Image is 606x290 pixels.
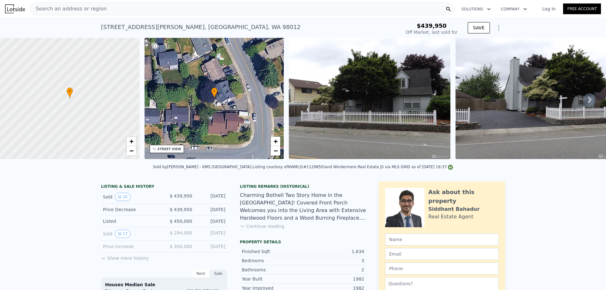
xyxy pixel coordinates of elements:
[127,146,136,156] a: Zoom out
[31,5,107,13] span: Search an address or region
[535,6,563,12] a: Log In
[103,193,159,201] div: Sold
[303,267,364,273] div: 2
[197,206,225,213] div: [DATE]
[303,276,364,282] div: 1982
[274,137,278,145] span: +
[210,269,227,278] div: Sale
[496,3,532,15] button: Company
[153,165,253,169] div: Sold by [PERSON_NAME] - KMS [GEOGRAPHIC_DATA] .
[242,276,303,282] div: Year Built
[103,218,159,224] div: Listed
[197,243,225,250] div: [DATE]
[197,230,225,238] div: [DATE]
[563,3,601,14] a: Free Account
[303,257,364,264] div: 3
[240,223,284,229] button: Continue reading
[129,137,133,145] span: +
[115,193,130,201] button: View historical data
[211,88,217,94] span: •
[385,263,499,275] input: Phone
[428,205,480,213] div: Siddhant Bahadur
[170,219,192,224] span: $ 450,000
[192,269,210,278] div: Rent
[385,234,499,246] input: Name
[103,230,159,238] div: Sold
[303,248,364,255] div: 1,634
[170,244,192,249] span: $ 300,000
[197,193,225,201] div: [DATE]
[271,137,280,146] a: Zoom in
[5,4,25,13] img: Lotside
[492,21,505,34] button: Show Options
[271,146,280,156] a: Zoom out
[274,147,278,155] span: −
[240,240,366,245] div: Property details
[242,257,303,264] div: Bedrooms
[170,193,192,198] span: $ 439,950
[197,218,225,224] div: [DATE]
[242,248,303,255] div: Finished Sqft
[103,243,159,250] div: Price Increase
[417,22,447,29] span: $439,950
[211,87,217,98] div: •
[428,213,473,221] div: Real Estate Agent
[170,207,192,212] span: $ 439,950
[468,22,490,33] button: SAVE
[456,3,496,15] button: Solutions
[129,147,133,155] span: −
[127,137,136,146] a: Zoom in
[67,88,73,94] span: •
[103,206,159,213] div: Price Decrease
[101,252,149,261] button: Show more history
[157,147,181,151] div: STREET VIEW
[242,267,303,273] div: Bathrooms
[170,230,192,235] span: $ 294,000
[101,184,227,190] div: LISTING & SALE HISTORY
[289,38,450,159] img: Sale: 127580081 Parcel: 103579467
[105,281,223,288] div: Houses Median Sale
[240,184,366,189] div: Listing Remarks (Historical)
[115,230,130,238] button: View historical data
[101,23,300,32] div: [STREET_ADDRESS][PERSON_NAME] , [GEOGRAPHIC_DATA] , WA 98012
[406,29,458,35] div: Off Market, last sold for
[240,192,366,222] div: Charming Bothell Two Story Home in the [GEOGRAPHIC_DATA]! Covered Front Porch Welcomes you into t...
[67,87,73,98] div: •
[385,248,499,260] input: Email
[448,165,453,170] img: NWMLS Logo
[252,165,453,169] div: Listing courtesy of NWMLS (#1129850) and Windermere Real Estate JS via MLS GRID as of [DATE] 16:37
[428,188,499,205] div: Ask about this property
